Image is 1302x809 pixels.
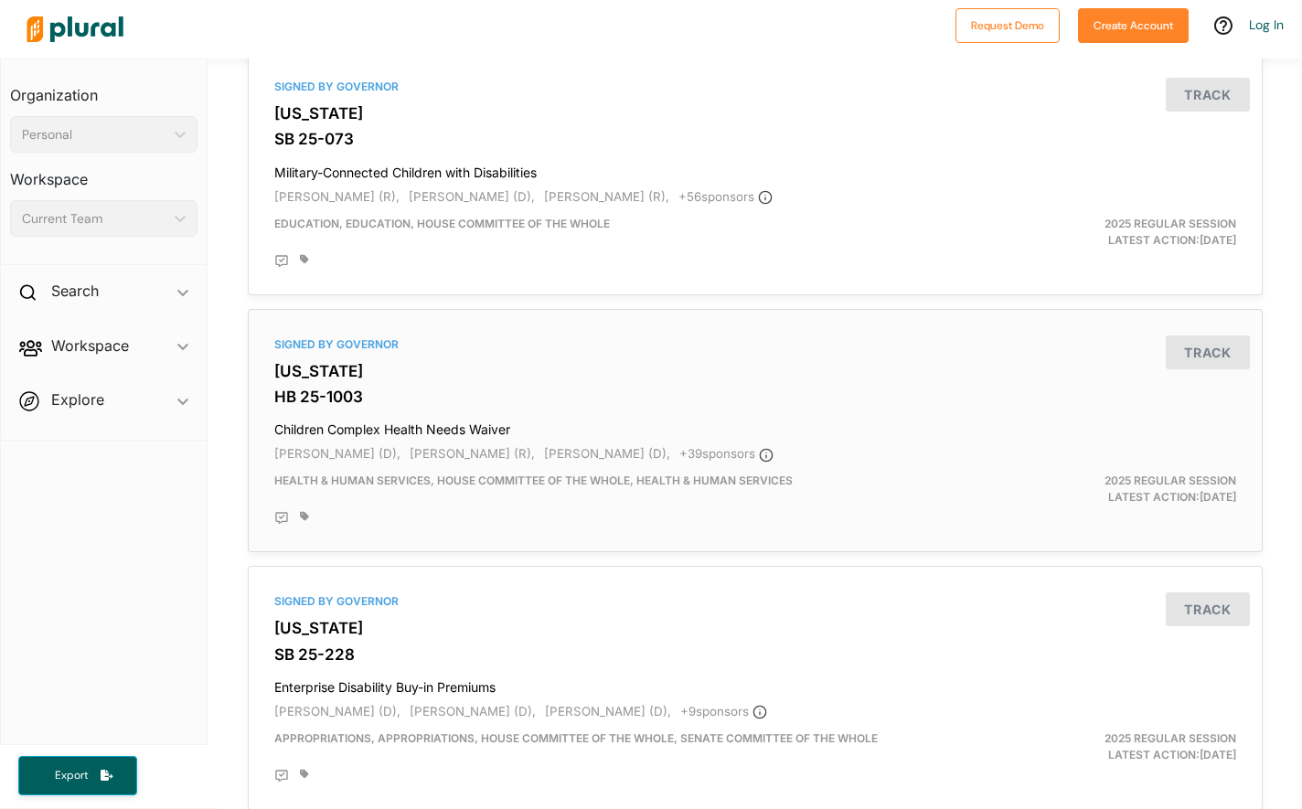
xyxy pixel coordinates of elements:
span: 2025 Regular Session [1105,731,1236,745]
div: Latest Action: [DATE] [920,216,1250,249]
span: + 39 sponsor s [679,446,774,461]
div: Add Position Statement [274,254,289,269]
div: Add Position Statement [274,769,289,783]
h3: [US_STATE] [274,619,1236,637]
button: Request Demo [955,8,1060,43]
button: Track [1166,592,1250,626]
h3: [US_STATE] [274,362,1236,380]
h3: SB 25-228 [274,645,1236,664]
h4: Children Complex Health Needs Waiver [274,413,1236,438]
h3: [US_STATE] [274,104,1236,122]
h3: SB 25-073 [274,130,1236,148]
span: 2025 Regular Session [1105,474,1236,487]
span: [PERSON_NAME] (D), [409,189,535,204]
span: [PERSON_NAME] (R), [274,189,400,204]
h4: Military-Connected Children with Disabilities [274,156,1236,181]
span: [PERSON_NAME] (D), [274,704,400,719]
a: Create Account [1078,15,1189,34]
button: Create Account [1078,8,1189,43]
div: Signed by Governor [274,79,1236,95]
div: Add tags [300,254,309,265]
div: Signed by Governor [274,336,1236,353]
div: Signed by Governor [274,593,1236,610]
a: Log In [1249,16,1284,33]
span: [PERSON_NAME] (R), [544,189,669,204]
div: Current Team [22,209,167,229]
span: + 56 sponsor s [678,189,773,204]
div: Add tags [300,511,309,522]
div: Latest Action: [DATE] [920,730,1250,763]
div: Personal [22,125,167,144]
button: Track [1166,335,1250,369]
button: Track [1166,78,1250,112]
span: Appropriations, Appropriations, House Committee of the Whole, Senate Committee of the Whole [274,731,878,745]
h3: Organization [10,69,197,109]
h3: Workspace [10,153,197,193]
span: Export [42,768,101,783]
span: [PERSON_NAME] (D), [410,704,536,719]
span: Education, Education, House Committee of the Whole [274,217,610,230]
h4: Enterprise Disability Buy-in Premiums [274,671,1236,696]
span: [PERSON_NAME] (D), [545,704,671,719]
span: [PERSON_NAME] (D), [274,446,400,461]
span: [PERSON_NAME] (D), [544,446,670,461]
span: Health & Human Services, House Committee of the Whole, Health & Human Services [274,474,793,487]
span: + 9 sponsor s [680,704,767,719]
div: Latest Action: [DATE] [920,473,1250,506]
a: Request Demo [955,15,1060,34]
span: 2025 Regular Session [1105,217,1236,230]
span: [PERSON_NAME] (R), [410,446,535,461]
h2: Search [51,281,99,301]
div: Add tags [300,769,309,780]
button: Export [18,756,137,795]
h3: HB 25-1003 [274,388,1236,406]
div: Add Position Statement [274,511,289,526]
